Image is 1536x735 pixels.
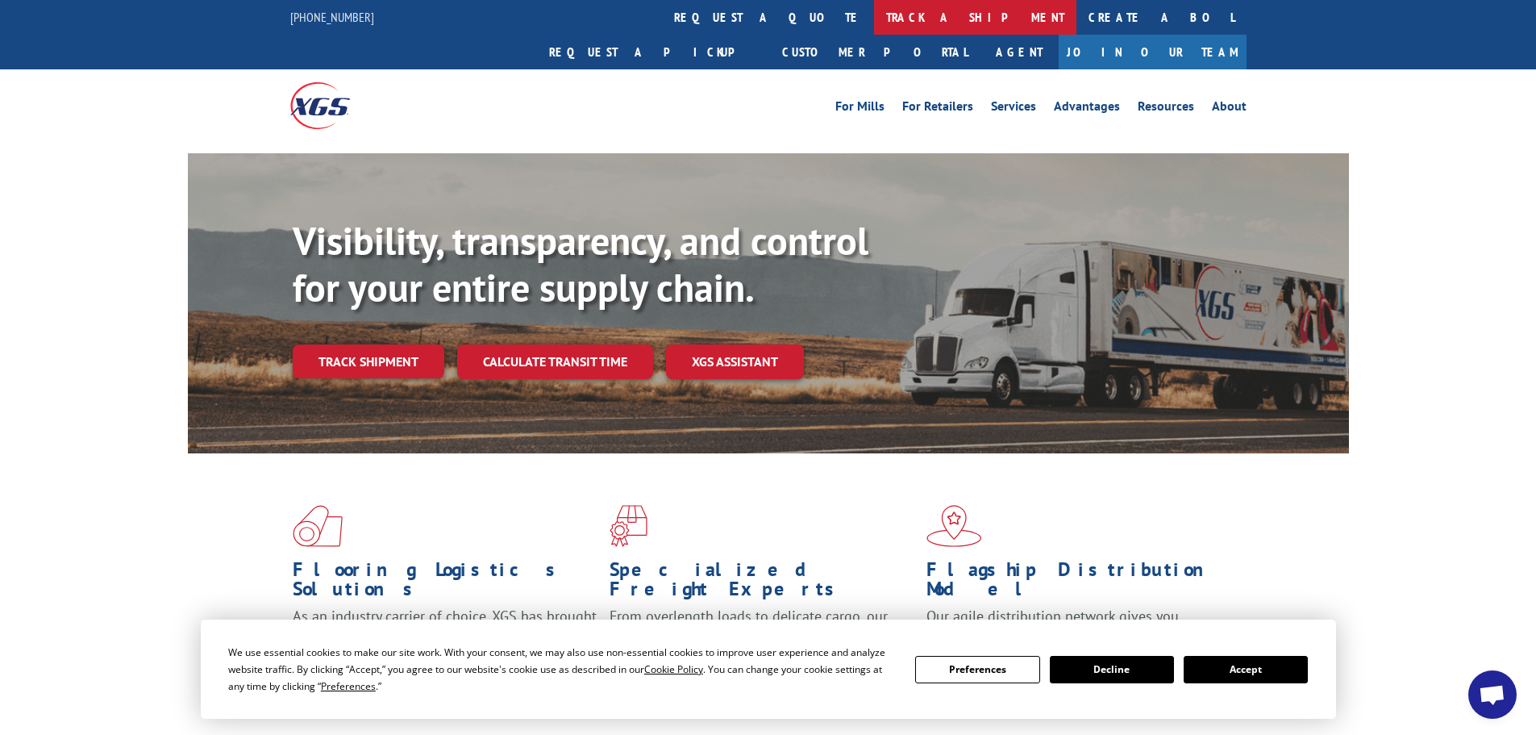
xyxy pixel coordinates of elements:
[228,644,896,695] div: We use essential cookies to make our site work. With your consent, we may also use non-essential ...
[991,100,1036,118] a: Services
[926,607,1223,645] span: Our agile distribution network gives you nationwide inventory management on demand.
[293,215,868,312] b: Visibility, transparency, and control for your entire supply chain.
[1054,100,1120,118] a: Advantages
[321,679,376,693] span: Preferences
[537,35,770,69] a: Request a pickup
[902,100,973,118] a: For Retailers
[1050,656,1174,683] button: Decline
[915,656,1039,683] button: Preferences
[610,560,914,607] h1: Specialized Freight Experts
[610,607,914,679] p: From overlength loads to delicate cargo, our experienced staff knows the best way to move your fr...
[666,345,804,379] a: XGS ASSISTANT
[1212,100,1247,118] a: About
[770,35,980,69] a: Customer Portal
[457,345,653,379] a: Calculate transit time
[644,662,703,676] span: Cookie Policy
[926,505,982,547] img: xgs-icon-flagship-distribution-model-red
[201,620,1336,719] div: Cookie Consent Prompt
[1138,100,1194,118] a: Resources
[610,505,647,547] img: xgs-icon-focused-on-flooring-red
[1184,656,1308,683] button: Accept
[926,560,1231,607] h1: Flagship Distribution Model
[1059,35,1247,69] a: Join Our Team
[835,100,885,118] a: For Mills
[290,9,374,25] a: [PHONE_NUMBER]
[293,345,444,378] a: Track shipment
[293,560,597,607] h1: Flooring Logistics Solutions
[293,505,343,547] img: xgs-icon-total-supply-chain-intelligence-red
[293,607,597,664] span: As an industry carrier of choice, XGS has brought innovation and dedication to flooring logistics...
[1468,670,1517,719] div: Open chat
[980,35,1059,69] a: Agent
